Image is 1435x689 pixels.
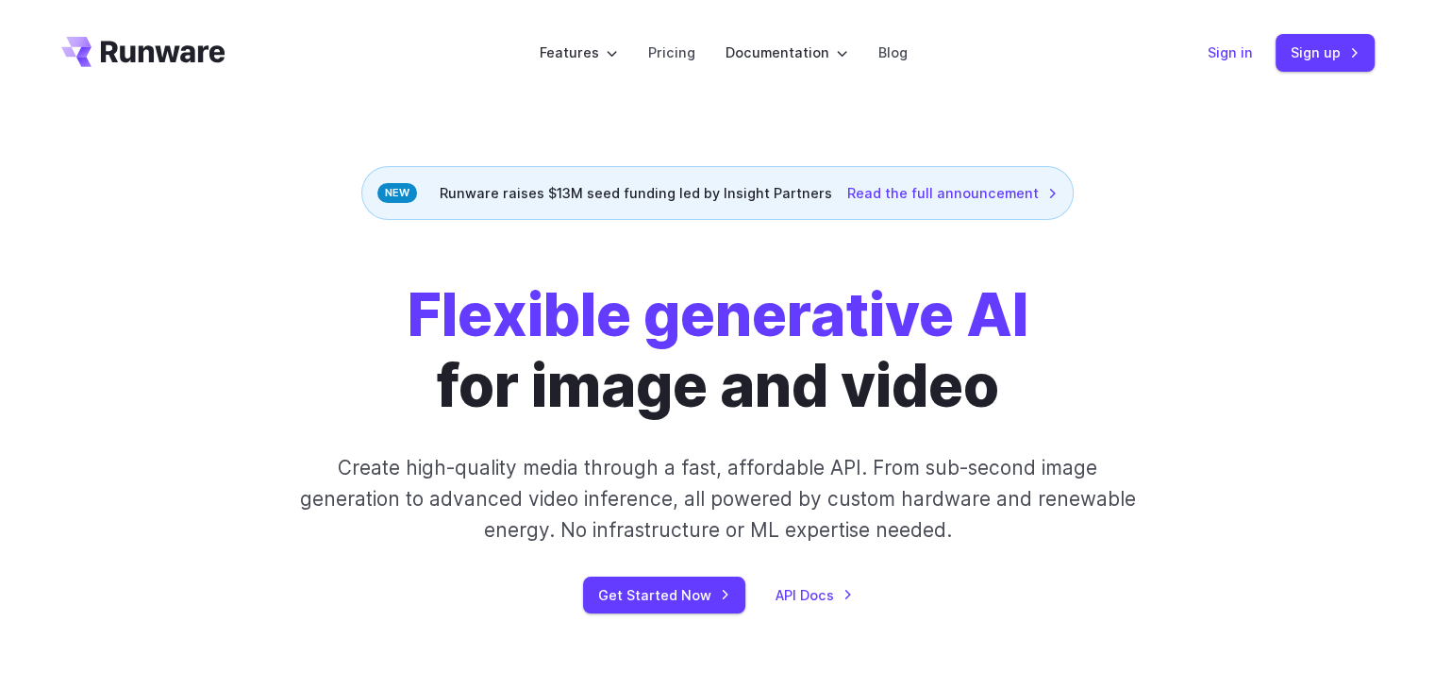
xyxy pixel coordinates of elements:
[61,37,225,67] a: Go to /
[648,42,695,63] a: Pricing
[878,42,908,63] a: Blog
[297,452,1138,546] p: Create high-quality media through a fast, affordable API. From sub-second image generation to adv...
[1208,42,1253,63] a: Sign in
[726,42,848,63] label: Documentation
[408,279,1028,350] strong: Flexible generative AI
[408,280,1028,422] h1: for image and video
[361,166,1074,220] div: Runware raises $13M seed funding led by Insight Partners
[1276,34,1375,71] a: Sign up
[583,577,745,613] a: Get Started Now
[540,42,618,63] label: Features
[847,182,1058,204] a: Read the full announcement
[776,584,853,606] a: API Docs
